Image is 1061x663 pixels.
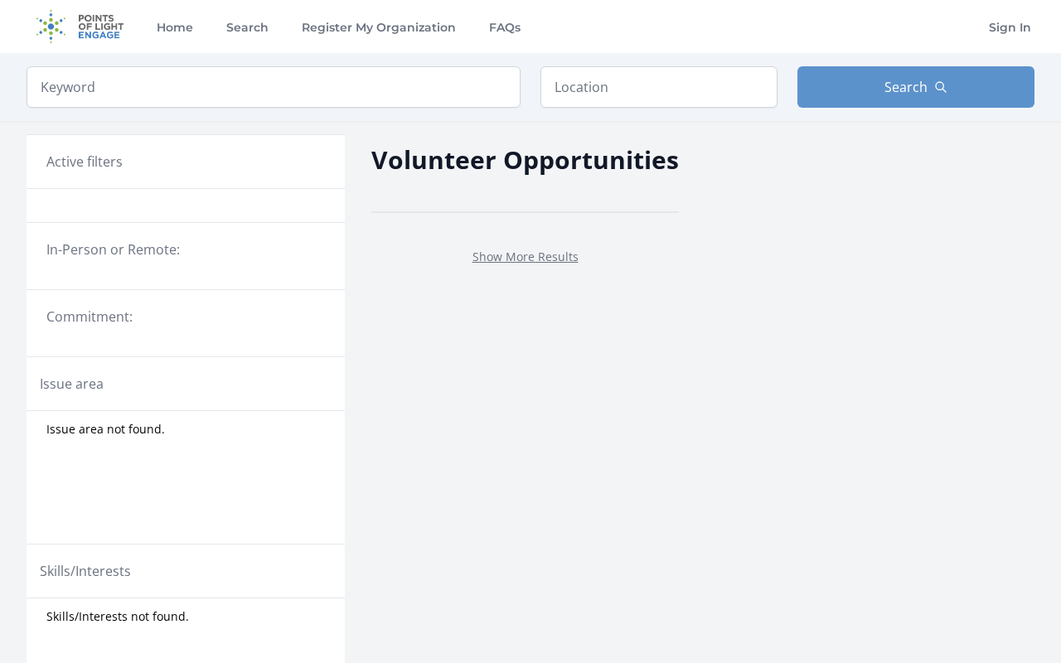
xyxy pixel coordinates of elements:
legend: Skills/Interests [40,561,131,581]
input: Keyword [27,66,521,108]
legend: Issue area [40,374,104,394]
span: Search [884,77,928,97]
h3: Active filters [46,152,123,172]
button: Search [797,66,1034,108]
legend: In-Person or Remote: [46,240,325,259]
legend: Commitment: [46,307,325,327]
a: Show More Results [472,249,579,264]
input: Location [540,66,778,108]
span: Issue area not found. [46,421,165,438]
span: Skills/Interests not found. [46,608,189,625]
h2: Volunteer Opportunities [371,141,679,178]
